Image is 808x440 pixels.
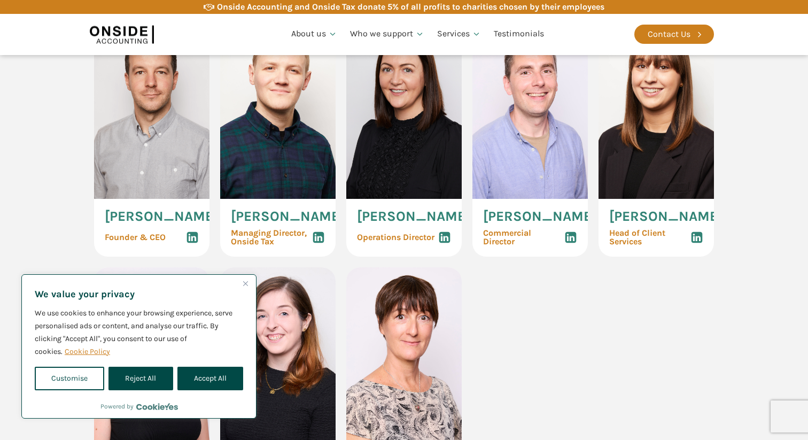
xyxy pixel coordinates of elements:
[634,25,714,44] a: Contact Us
[100,401,178,412] div: Powered by
[648,27,690,41] div: Contact Us
[431,16,487,52] a: Services
[21,274,257,419] div: We value your privacy
[243,281,248,286] img: Close
[64,346,111,357] a: Cookie Policy
[177,367,243,390] button: Accept All
[35,288,243,300] p: We value your privacy
[136,403,178,410] a: Visit CookieYes website
[357,210,470,223] span: [PERSON_NAME]
[105,233,166,242] span: Founder & CEO
[357,233,434,242] span: Operations Director
[344,16,431,52] a: Who we support
[35,367,104,390] button: Customise
[231,210,344,223] span: [PERSON_NAME]
[231,229,307,246] span: Managing Director, Onside Tax
[108,367,173,390] button: Reject All
[483,210,596,223] span: [PERSON_NAME]
[483,229,564,246] span: Commercial Director
[90,22,154,47] img: Onside Accounting
[239,277,252,290] button: Close
[609,210,722,223] span: [PERSON_NAME]
[285,16,344,52] a: About us
[105,210,218,223] span: [PERSON_NAME]
[609,229,690,246] span: Head of Client Services
[35,307,243,358] p: We use cookies to enhance your browsing experience, serve personalised ads or content, and analys...
[487,16,550,52] a: Testimonials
